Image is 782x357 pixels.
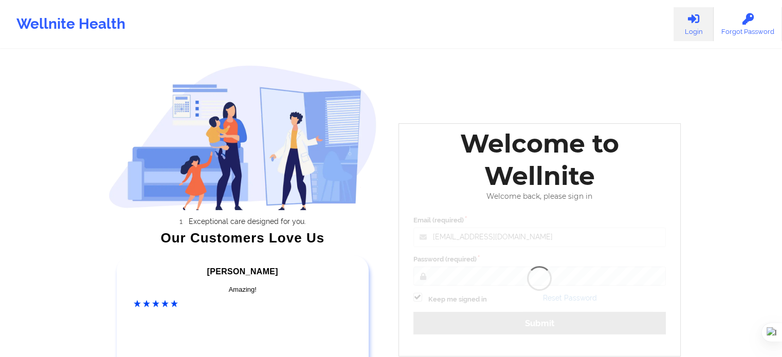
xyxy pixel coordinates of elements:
a: Forgot Password [714,7,782,41]
div: Our Customers Love Us [108,233,377,243]
div: Welcome back, please sign in [406,192,674,201]
a: Login [674,7,714,41]
div: Amazing! [134,285,352,295]
div: Welcome to Wellnite [406,127,674,192]
li: Exceptional care designed for you. [118,217,377,226]
span: [PERSON_NAME] [207,267,278,276]
img: wellnite-auth-hero_200.c722682e.png [108,65,377,210]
